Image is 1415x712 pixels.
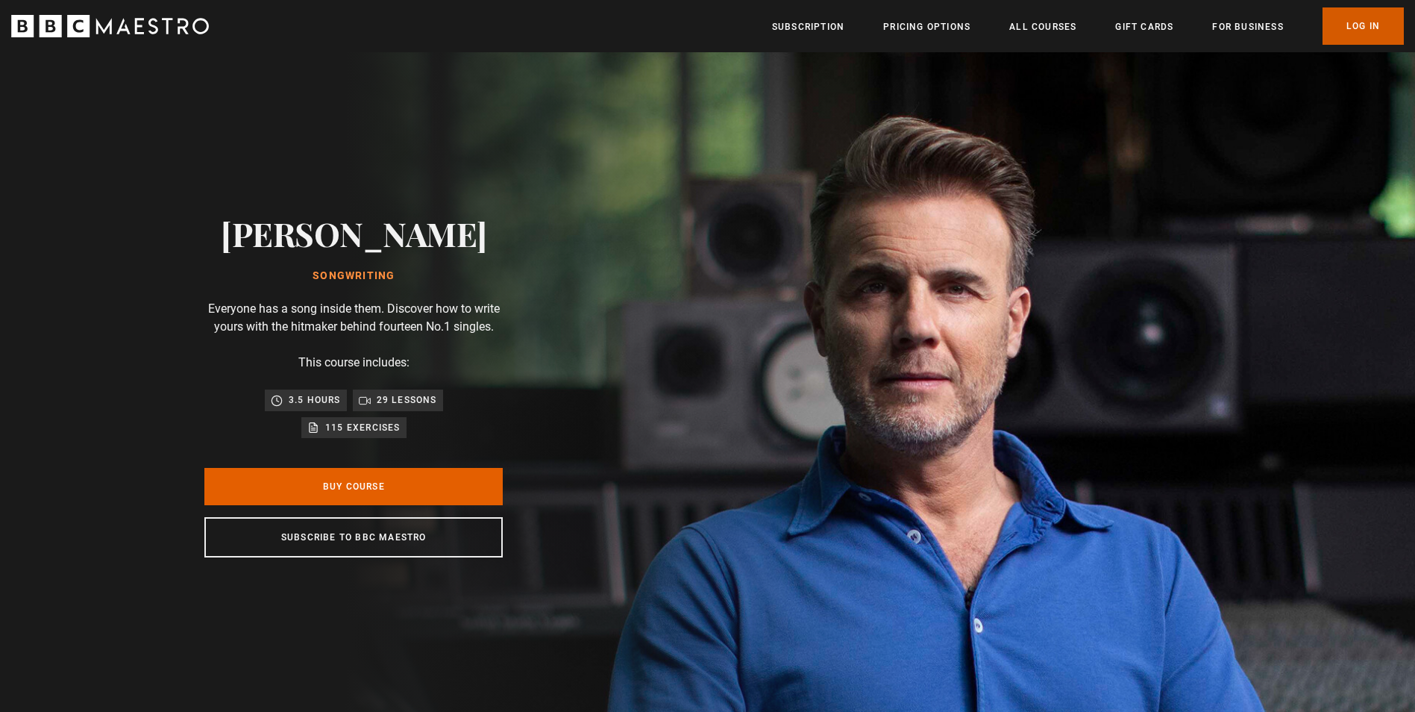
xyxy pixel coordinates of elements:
a: For business [1212,19,1283,34]
nav: Primary [772,7,1404,45]
p: This course includes: [298,354,410,372]
p: 115 exercises [325,420,401,435]
p: 29 lessons [377,393,437,407]
h2: [PERSON_NAME] [221,214,487,252]
p: Everyone has a song inside them. Discover how to write yours with the hitmaker behind fourteen No... [204,300,503,336]
a: Subscription [772,19,844,34]
a: Subscribe to BBC Maestro [204,517,503,558]
a: Gift Cards [1115,19,1173,34]
a: All Courses [1009,19,1076,34]
a: Log In [1323,7,1404,45]
h1: Songwriting [221,270,487,282]
a: Buy Course [204,468,503,505]
p: 3.5 hours [289,393,341,407]
a: Pricing Options [883,19,970,34]
svg: BBC Maestro [11,15,209,37]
